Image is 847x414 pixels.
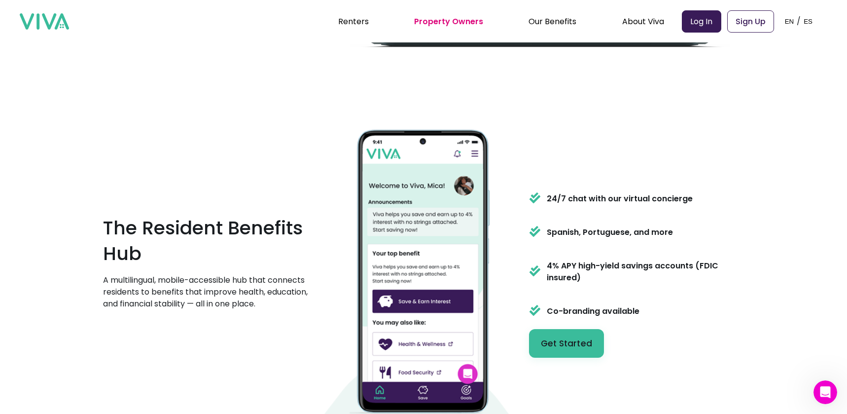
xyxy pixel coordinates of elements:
button: EN [782,6,797,37]
h2: The Resident Benefits Hub [103,215,318,266]
button: Get Started [529,329,604,358]
img: Trophy [529,225,541,238]
iframe: Intercom live chat [813,380,837,404]
img: Trophy [529,191,541,205]
p: Co-branding available [547,305,639,317]
p: A multilingual, mobile-accessible hub that connects residents to benefits that improve health, ed... [103,274,318,310]
img: Trophy [529,303,541,317]
p: Spanish, Portuguese, and more [547,226,673,238]
a: Log In [682,10,721,33]
div: Our Benefits [529,9,576,34]
a: Property Owners [414,16,483,27]
a: Sign Up [727,10,774,33]
div: About Viva [622,9,664,34]
a: Renters [338,16,369,27]
img: viva [20,13,69,30]
p: / [797,14,801,29]
p: 24/7 chat with our virtual concierge [547,193,693,205]
p: 4% APY high-yield savings accounts (FDIC insured) [547,260,744,284]
button: ES [801,6,815,37]
img: Trophy [529,264,541,278]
